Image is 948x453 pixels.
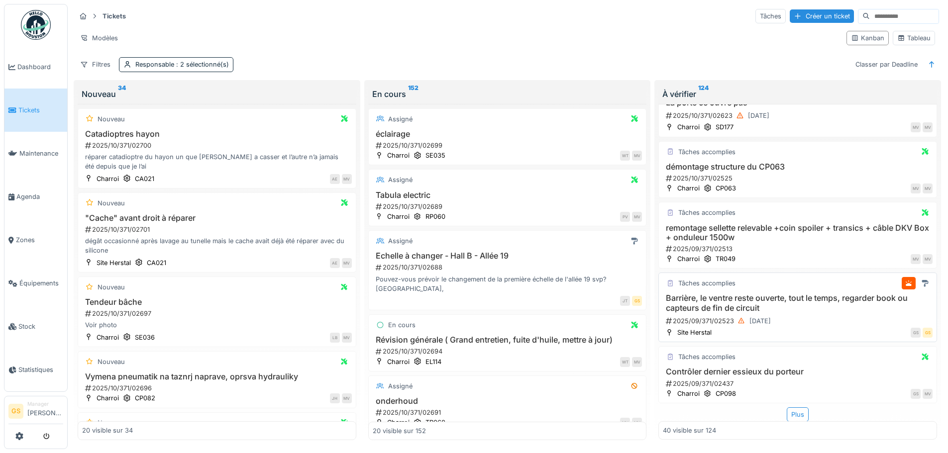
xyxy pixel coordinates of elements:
div: GS [911,389,921,399]
h3: Barrière, le ventre reste ouverte, tout le temps, regarder book ou capteurs de fin de circuit [663,293,933,312]
div: Charroi [677,122,700,132]
div: RP060 [425,212,445,221]
div: LB [330,333,340,343]
h3: Tendeur bâche [82,297,352,307]
div: MV [342,393,352,403]
div: 2025/09/371/02523 [665,315,933,327]
span: Dashboard [17,62,63,72]
div: 2025/10/371/02525 [665,174,933,183]
div: MV [342,333,352,343]
div: Charroi [387,212,410,221]
div: Filtres [76,57,115,72]
div: MV [923,122,933,132]
div: Charroi [387,151,410,160]
a: Zones [4,218,67,262]
div: WT [620,357,630,367]
div: CA021 [135,174,154,183]
div: dégât occasionné après lavage au tunelle mais le cache avait déjà été réparer avec du silicone [82,236,352,255]
div: MV [632,151,642,161]
h3: remontage sellette relevable +coin spoiler + transics + câble DKV Box + onduleur 1500w [663,223,933,242]
div: Pouvez-vous prévoir le changement de la première échelle de l'allée 19 svp? [GEOGRAPHIC_DATA], [373,274,642,293]
div: MV [632,212,642,222]
div: GS [911,328,921,338]
h3: éclairage [373,129,642,139]
div: Créer un ticket [790,9,854,23]
sup: 152 [408,88,419,100]
div: MV [911,183,921,193]
sup: 34 [118,88,126,100]
h3: Tabula electric [373,190,642,200]
div: Manager [27,400,63,408]
div: Kanban [851,33,884,43]
div: MV [342,258,352,268]
div: Site Herstal [97,258,131,268]
div: À vérifier [662,88,933,100]
div: Tâches accomplies [678,147,736,157]
h3: onderhoud [373,396,642,406]
span: Agenda [16,192,63,201]
div: 2025/10/371/02699 [375,141,642,150]
div: MV [632,357,642,367]
div: CP082 [135,393,155,403]
span: : 2 sélectionné(s) [174,61,229,68]
div: 40 visible sur 124 [663,426,716,436]
span: Zones [16,235,63,245]
span: Statistiques [18,365,63,374]
div: EL114 [425,357,441,366]
h3: démontage structure du CP063 [663,162,933,172]
a: Maintenance [4,132,67,175]
div: MV [911,122,921,132]
a: Stock [4,305,67,348]
div: Nouveau [98,114,125,124]
h3: Vymena pneumatik na taznrj naprave, oprsva hydrauliky [82,372,352,381]
div: TR068 [425,418,445,427]
span: Équipements [19,278,63,288]
div: Nouveau [98,357,125,366]
h3: Catadioptres hayon [82,129,352,139]
a: Dashboard [4,45,67,89]
div: Classer par Deadline [851,57,922,72]
div: Charroi [677,254,700,264]
div: MV [923,183,933,193]
li: [PERSON_NAME] [27,400,63,422]
div: JT [620,296,630,306]
a: Tickets [4,89,67,132]
div: Charroi [387,357,410,366]
div: Assigné [388,114,413,124]
div: Modèles [76,31,122,45]
div: 2025/10/371/02696 [84,383,352,393]
h3: Echelle à changer - Hall B - Allée 19 [373,251,642,261]
span: Tickets [18,105,63,115]
div: MV [620,418,630,428]
div: Nouveau [82,88,352,100]
div: 2025/10/371/02697 [84,309,352,318]
div: Nouveau [98,282,125,292]
div: [DATE] [749,316,771,326]
div: 2025/10/371/02691 [375,408,642,417]
div: Nouveau [98,198,125,208]
div: GS [923,328,933,338]
div: GS [632,296,642,306]
div: TR049 [716,254,736,264]
div: Tâches accomplies [678,352,736,362]
div: 2025/09/371/02513 [665,244,933,254]
a: Agenda [4,175,67,218]
div: Assigné [388,175,413,184]
div: Tâches accomplies [678,278,736,288]
div: Charroi [387,418,410,427]
div: 2025/10/371/02623 [665,109,933,122]
strong: Tickets [99,11,130,21]
div: SD177 [716,122,734,132]
div: Charroi [97,333,119,342]
sup: 124 [698,88,709,100]
img: Badge_color-CXgf-gQk.svg [21,10,51,40]
h3: Contrôler dernier essieux du porteur [663,367,933,376]
div: MV [911,254,921,264]
div: Assigné [388,236,413,246]
h3: Révision générale ( Grand entretien, fuite d'huile, mettre à jour) [373,335,642,345]
div: 2025/10/371/02700 [84,141,352,150]
div: Voir photo [82,320,352,330]
div: AE [330,174,340,184]
div: Nouveau [98,418,125,428]
div: En cours [388,320,416,330]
